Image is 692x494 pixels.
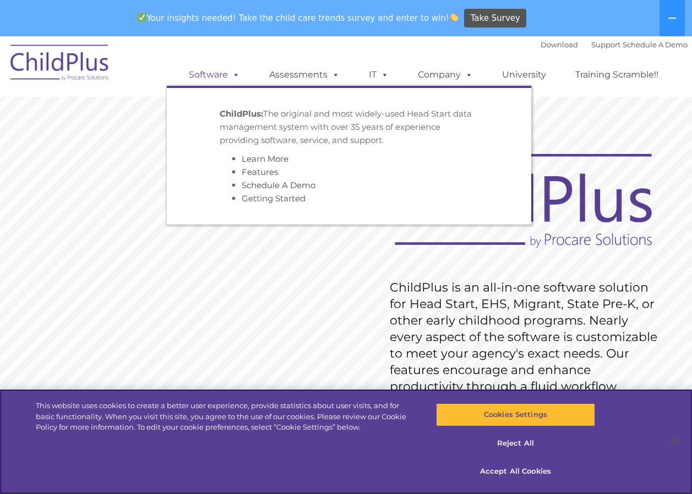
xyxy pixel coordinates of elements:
[133,7,463,29] span: Your insights needed! Take the child care trends survey and enter to win!
[242,193,306,204] a: Getting Started
[138,13,146,21] img: ✅
[436,403,595,426] button: Cookies Settings
[623,40,688,49] a: Schedule A Demo
[436,460,595,483] button: Accept All Cookies
[541,40,688,49] font: |
[5,37,115,92] img: ChildPlus by Procare Solutions
[220,107,478,147] p: The original and most widely-used Head Start data management system with over 35 years of experie...
[464,9,526,28] a: Take Survey
[471,9,520,28] span: Take Survey
[242,180,315,190] a: Schedule A Demo
[436,432,595,455] button: Reject All
[591,40,620,49] a: Support
[36,400,415,433] div: This website uses cookies to create a better user experience, provide statistics about user visit...
[258,64,351,86] a: Assessments
[541,40,578,49] a: Download
[390,279,663,395] rs-layer: ChildPlus is an all-in-one software solution for Head Start, EHS, Migrant, State Pre-K, or other ...
[450,13,458,21] img: 👏
[564,64,669,86] a: Training Scramble!!
[178,64,251,86] a: Software
[662,429,686,453] button: Close
[220,108,263,119] strong: ChildPlus:
[242,153,288,164] a: Learn More
[491,64,557,86] a: University
[242,167,278,177] a: Features
[407,64,484,86] a: Company
[358,64,400,86] a: IT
